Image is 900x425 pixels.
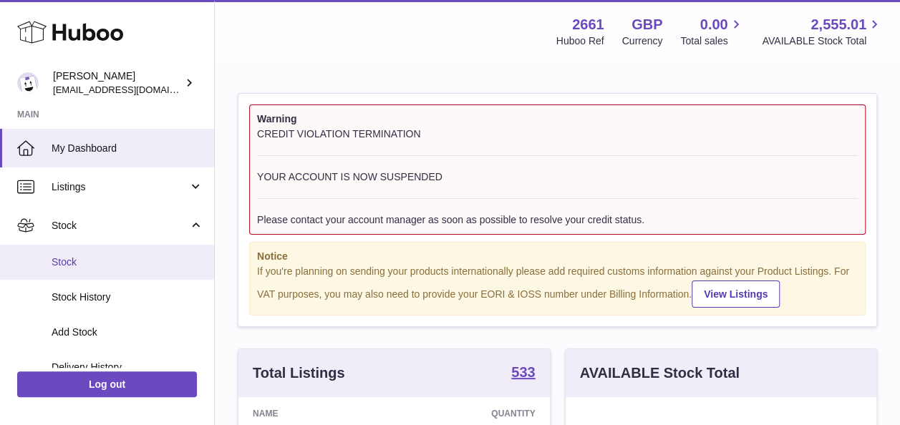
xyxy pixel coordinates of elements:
[580,363,740,383] h3: AVAILABLE Stock Total
[253,363,345,383] h3: Total Listings
[680,15,744,48] a: 0.00 Total sales
[53,69,182,97] div: [PERSON_NAME]
[52,219,188,233] span: Stock
[17,72,39,94] img: internalAdmin-2661@internal.huboo.com
[257,127,858,227] div: CREDIT VIOLATION TERMINATION YOUR ACCOUNT IS NOW SUSPENDED Please contact your account manager as...
[52,290,203,304] span: Stock History
[811,15,866,34] span: 2,555.01
[762,34,883,48] span: AVAILABLE Stock Total
[17,371,197,397] a: Log out
[762,15,883,48] a: 2,555.01 AVAILABLE Stock Total
[257,265,858,308] div: If you're planning on sending your products internationally please add required customs informati...
[257,250,858,263] strong: Notice
[680,34,744,48] span: Total sales
[572,15,604,34] strong: 2661
[52,180,188,194] span: Listings
[692,280,780,308] a: View Listings
[257,112,858,126] strong: Warning
[556,34,604,48] div: Huboo Ref
[511,365,535,382] a: 533
[700,15,728,34] span: 0.00
[622,34,663,48] div: Currency
[53,84,211,95] span: [EMAIL_ADDRESS][DOMAIN_NAME]
[52,361,203,374] span: Delivery History
[52,255,203,269] span: Stock
[52,326,203,339] span: Add Stock
[511,365,535,379] strong: 533
[52,142,203,155] span: My Dashboard
[632,15,662,34] strong: GBP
